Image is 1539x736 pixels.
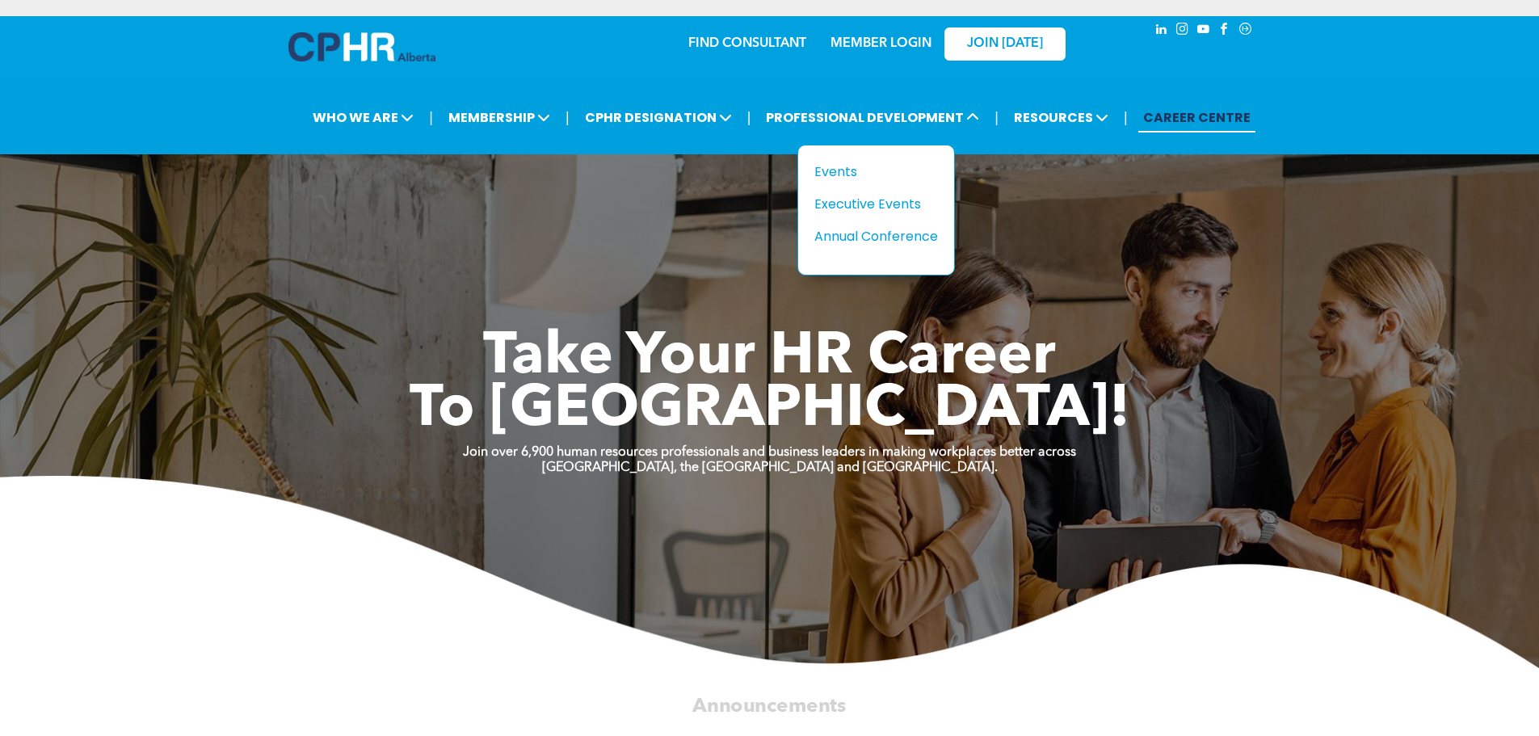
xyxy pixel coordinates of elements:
span: RESOURCES [1009,103,1113,132]
a: JOIN [DATE] [944,27,1066,61]
span: Take Your HR Career [483,329,1056,387]
img: A blue and white logo for cp alberta [288,32,435,61]
a: Annual Conference [814,226,938,246]
div: Events [814,162,926,182]
span: JOIN [DATE] [967,36,1043,52]
a: FIND CONSULTANT [688,37,806,50]
span: MEMBERSHIP [444,103,555,132]
a: MEMBER LOGIN [830,37,931,50]
a: linkedin [1153,20,1171,42]
li: | [566,101,570,134]
span: To [GEOGRAPHIC_DATA]! [410,381,1130,439]
li: | [429,101,433,134]
span: PROFESSIONAL DEVELOPMENT [761,103,984,132]
a: facebook [1216,20,1234,42]
span: Announcements [692,696,846,716]
span: WHO WE ARE [308,103,418,132]
a: youtube [1195,20,1213,42]
div: Executive Events [814,194,926,214]
div: Annual Conference [814,226,926,246]
strong: [GEOGRAPHIC_DATA], the [GEOGRAPHIC_DATA] and [GEOGRAPHIC_DATA]. [542,461,998,474]
a: instagram [1174,20,1192,42]
span: CPHR DESIGNATION [580,103,737,132]
a: CAREER CENTRE [1138,103,1255,132]
li: | [747,101,751,134]
a: Social network [1237,20,1255,42]
strong: Join over 6,900 human resources professionals and business leaders in making workplaces better ac... [463,446,1076,459]
li: | [994,101,999,134]
a: Executive Events [814,194,938,214]
li: | [1124,101,1128,134]
a: Events [814,162,938,182]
